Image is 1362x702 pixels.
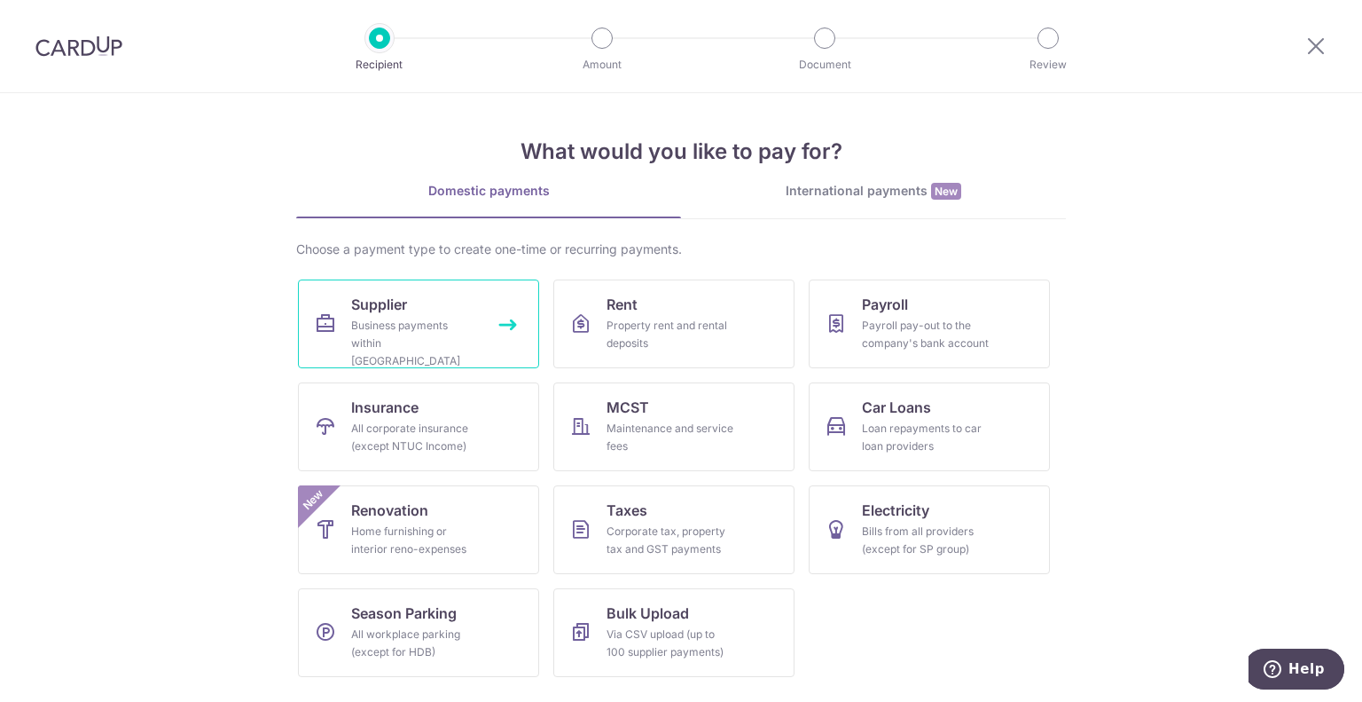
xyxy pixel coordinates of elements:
[862,397,931,418] span: Car Loans
[298,383,539,471] a: InsuranceAll corporate insurance (except NTUC Income)
[298,485,539,574] a: RenovationHome furnishing or interior reno-expensesNew
[298,588,539,677] a: Season ParkingAll workplace parking (except for HDB)
[607,523,734,558] div: Corporate tax, property tax and GST payments
[296,182,681,200] div: Domestic payments
[351,397,419,418] span: Insurance
[296,136,1066,168] h4: What would you like to pay for?
[351,523,479,558] div: Home furnishing or interior reno-expenses
[862,523,990,558] div: Bills from all providers (except for SP group)
[982,56,1114,74] p: Review
[607,603,689,624] span: Bulk Upload
[351,626,479,661] div: All workplace parking (except for HDB)
[296,241,1066,258] div: Choose a payment type to create one-time or recurring payments.
[862,294,908,315] span: Payroll
[862,317,990,352] div: Payroll pay-out to the company's bank account
[351,294,407,315] span: Supplier
[862,420,990,455] div: Loan repayments to car loan providers
[607,294,638,315] span: Rent
[298,280,539,368] a: SupplierBusiness payments within [GEOGRAPHIC_DATA]
[351,317,479,370] div: Business payments within [GEOGRAPHIC_DATA]
[809,485,1050,574] a: ElectricityBills from all providers (except for SP group)
[351,603,457,624] span: Season Parking
[314,56,445,74] p: Recipient
[553,588,794,677] a: Bulk UploadVia CSV upload (up to 100 supplier payments)
[40,12,76,28] span: Help
[862,500,929,521] span: Electricity
[1248,649,1344,693] iframe: Opens a widget where you can find more information
[299,485,328,515] span: New
[553,280,794,368] a: RentProperty rent and rental deposits
[607,626,734,661] div: Via CSV upload (up to 100 supplier payments)
[931,183,961,200] span: New
[681,182,1066,201] div: International payments
[607,317,734,352] div: Property rent and rental deposits
[809,280,1050,368] a: PayrollPayroll pay-out to the company's bank account
[35,35,122,57] img: CardUp
[351,420,479,455] div: All corporate insurance (except NTUC Income)
[607,397,649,418] span: MCST
[536,56,668,74] p: Amount
[607,420,734,455] div: Maintenance and service fees
[553,485,794,574] a: TaxesCorporate tax, property tax and GST payments
[809,383,1050,471] a: Car LoansLoan repayments to car loan providers
[553,383,794,471] a: MCSTMaintenance and service fees
[759,56,890,74] p: Document
[351,500,428,521] span: Renovation
[607,500,647,521] span: Taxes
